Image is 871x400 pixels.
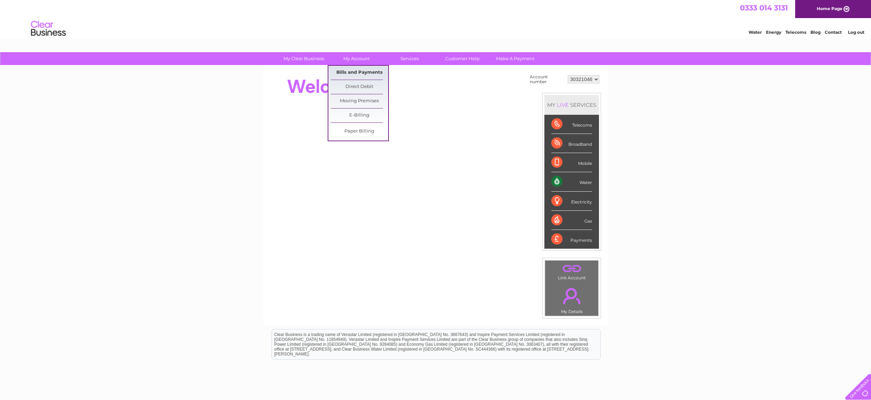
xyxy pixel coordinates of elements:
[331,94,388,108] a: Moving Premises
[487,52,544,65] a: Make A Payment
[551,230,592,249] div: Payments
[551,172,592,191] div: Water
[272,4,600,34] div: Clear Business is a trading name of Verastar Limited (registered in [GEOGRAPHIC_DATA] No. 3667643...
[434,52,491,65] a: Customer Help
[766,30,781,35] a: Energy
[825,30,842,35] a: Contact
[848,30,864,35] a: Log out
[331,66,388,80] a: Bills and Payments
[331,125,388,138] a: Paper Billing
[547,262,597,274] a: .
[545,282,599,316] td: My Details
[551,153,592,172] div: Mobile
[328,52,385,65] a: My Account
[544,95,599,115] div: MY SERVICES
[547,284,597,308] a: .
[785,30,806,35] a: Telecoms
[749,30,762,35] a: Water
[331,80,388,94] a: Direct Debit
[528,73,566,86] td: Account number
[551,134,592,153] div: Broadband
[740,3,788,12] a: 0333 014 3131
[31,18,66,39] img: logo.png
[545,260,599,282] td: Link Account
[551,211,592,230] div: Gas
[810,30,821,35] a: Blog
[551,115,592,134] div: Telecoms
[381,52,438,65] a: Services
[331,109,388,122] a: E-Billing
[551,192,592,211] div: Electricity
[556,102,570,108] div: LIVE
[275,52,333,65] a: My Clear Business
